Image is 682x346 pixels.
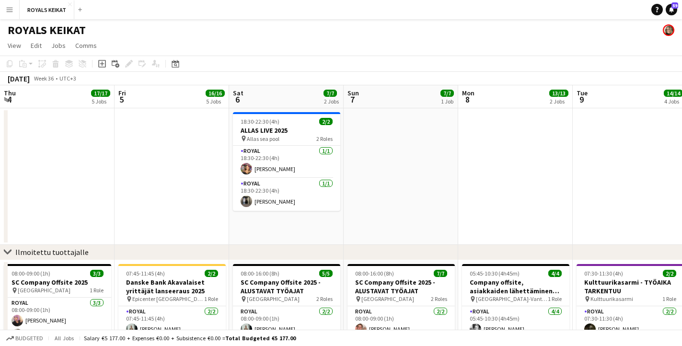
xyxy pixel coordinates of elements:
h3: Danske Bank Akavalaiset yrittäjät lanseeraus 2025 [118,278,226,295]
span: 07:30-11:30 (4h) [584,270,623,277]
a: View [4,39,25,52]
div: 2 Jobs [324,98,339,105]
span: 3/3 [90,270,104,277]
span: 2/2 [663,270,676,277]
span: [GEOGRAPHIC_DATA] [18,287,70,294]
span: Comms [75,41,97,50]
span: 7/7 [324,90,337,97]
span: 7/7 [434,270,447,277]
span: 13/13 [549,90,568,97]
span: 4 [2,94,16,105]
a: Jobs [47,39,69,52]
span: View [8,41,21,50]
span: 9 [575,94,588,105]
span: Budgeted [15,335,43,342]
div: UTC+3 [59,75,76,82]
app-job-card: 18:30-22:30 (4h)2/2ALLAS LIVE 2025 Allas sea pool2 RolesRoyal1/118:30-22:30 (4h)[PERSON_NAME]Roya... [233,112,340,211]
span: Sun [347,89,359,97]
a: Edit [27,39,46,52]
span: 8 [461,94,474,105]
span: 16/16 [206,90,225,97]
span: All jobs [53,334,76,342]
span: [GEOGRAPHIC_DATA] [247,295,300,302]
span: 1 Role [204,295,218,302]
span: Epicenter [GEOGRAPHIC_DATA] [132,295,204,302]
span: Tue [577,89,588,97]
div: 5 Jobs [206,98,224,105]
span: Kulttuurikasarmi [590,295,633,302]
span: 07:45-11:45 (4h) [126,270,165,277]
span: 17/17 [91,90,110,97]
span: 7/7 [440,90,454,97]
span: Sat [233,89,243,97]
div: [DATE] [8,74,30,83]
span: Edit [31,41,42,50]
span: Thu [4,89,16,97]
app-card-role: Royal1/118:30-22:30 (4h)[PERSON_NAME] [233,146,340,178]
span: 08:00-16:00 (8h) [355,270,394,277]
span: 08:00-16:00 (8h) [241,270,279,277]
span: 5/5 [319,270,333,277]
h3: SC Company Offsite 2025 [4,278,111,287]
span: 05:45-10:30 (4h45m) [470,270,520,277]
span: 7 [346,94,359,105]
span: Mon [462,89,474,97]
span: 1 Role [90,287,104,294]
span: Fri [118,89,126,97]
span: 4/4 [548,270,562,277]
div: 1 Job [441,98,453,105]
h3: SC Company Offsite 2025 - ALUSTAVAT TYÖAJAT [233,278,340,295]
span: 1 Role [548,295,562,302]
app-card-role: Royal1/118:30-22:30 (4h)[PERSON_NAME] [233,178,340,211]
div: Ilmoitettu tuottajalle [15,247,89,257]
span: 2 Roles [431,295,447,302]
span: Week 36 [32,75,56,82]
h1: ROYALS KEIKAT [8,23,86,37]
span: 08:00-09:00 (1h) [12,270,50,277]
button: ROYALS KEIKAT [20,0,74,19]
span: Jobs [51,41,66,50]
span: [GEOGRAPHIC_DATA] [361,295,414,302]
span: 6 [231,94,243,105]
span: Allas sea pool [247,135,279,142]
span: 18:30-22:30 (4h) [241,118,279,125]
a: 59 [666,4,677,15]
button: Budgeted [5,333,45,344]
span: 2/2 [205,270,218,277]
span: Total Budgeted €5 177.00 [225,334,296,342]
span: 2 Roles [316,135,333,142]
span: 2/2 [319,118,333,125]
span: 5 [117,94,126,105]
span: 1 Role [662,295,676,302]
a: Comms [71,39,101,52]
h3: SC Company Offsite 2025 - ALUSTAVAT TYÖAJAT [347,278,455,295]
div: 5 Jobs [92,98,110,105]
app-user-avatar: Pauliina Aalto [663,24,674,36]
h3: ALLAS LIVE 2025 [233,126,340,135]
div: 2 Jobs [550,98,568,105]
span: [GEOGRAPHIC_DATA]-Vantaa [476,295,548,302]
div: Salary €5 177.00 + Expenses €0.00 + Subsistence €0.00 = [84,334,296,342]
span: 2 Roles [316,295,333,302]
h3: Company offsite, asiakkaiden lähettäminen matkaan [462,278,569,295]
span: 59 [671,2,678,9]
